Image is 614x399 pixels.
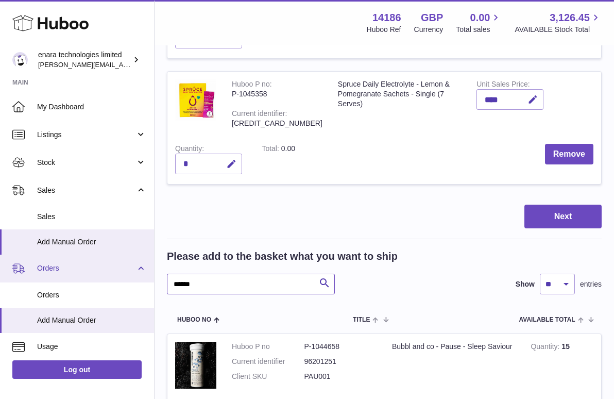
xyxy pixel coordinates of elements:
[515,11,602,35] a: 3,126.45 AVAILABLE Stock Total
[580,279,602,289] span: entries
[232,109,287,120] div: Current identifier
[304,357,377,367] dd: 96201251
[384,334,523,399] td: Bubbl and co - Pause - Sleep Saviour
[304,342,377,352] dd: P-1044658
[353,317,370,323] span: Title
[232,372,304,381] dt: Client SKU
[476,80,530,91] label: Unit Sales Price
[523,334,601,399] td: 15
[38,50,131,70] div: enara technologies limited
[232,80,272,91] div: Huboo P no
[545,144,593,165] button: Remove
[37,130,135,140] span: Listings
[37,263,135,273] span: Orders
[12,360,142,379] a: Log out
[167,250,398,263] h2: Please add to the basket what you want to ship
[524,205,602,229] button: Next
[414,25,444,35] div: Currency
[175,342,216,389] img: Bubbl and co - Pause - Sleep Saviour
[37,237,146,247] span: Add Manual Order
[232,119,322,128] div: [CREDIT_CARD_NUMBER]
[515,25,602,35] span: AVAILABLE Stock Total
[37,186,135,195] span: Sales
[531,342,561,353] strong: Quantity
[519,317,575,323] span: AVAILABLE Total
[37,102,146,112] span: My Dashboard
[456,25,502,35] span: Total sales
[456,11,502,35] a: 0.00 Total sales
[175,144,204,155] label: Quantity
[550,11,590,25] span: 3,126.45
[281,144,295,153] span: 0.00
[262,144,281,155] label: Total
[37,212,146,222] span: Sales
[12,52,28,68] img: Dee@enara.co
[37,290,146,300] span: Orders
[177,317,211,323] span: Huboo no
[470,11,490,25] span: 0.00
[232,89,322,99] div: P-1045358
[421,11,443,25] strong: GBP
[37,315,146,325] span: Add Manual Order
[38,60,207,69] span: [PERSON_NAME][EMAIL_ADDRESS][DOMAIN_NAME]
[37,158,135,168] span: Stock
[175,79,216,121] img: Spruce Daily Electrolyte - Lemon & Pomegranate Sachets - Single (7 Serves)
[232,357,304,367] dt: Current identifier
[330,72,469,136] td: Spruce Daily Electrolyte - Lemon & Pomegranate Sachets - Single (7 Serves)
[232,342,304,352] dt: Huboo P no
[516,279,535,289] label: Show
[367,25,401,35] div: Huboo Ref
[372,11,401,25] strong: 14186
[37,342,146,352] span: Usage
[304,372,377,381] dd: PAU001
